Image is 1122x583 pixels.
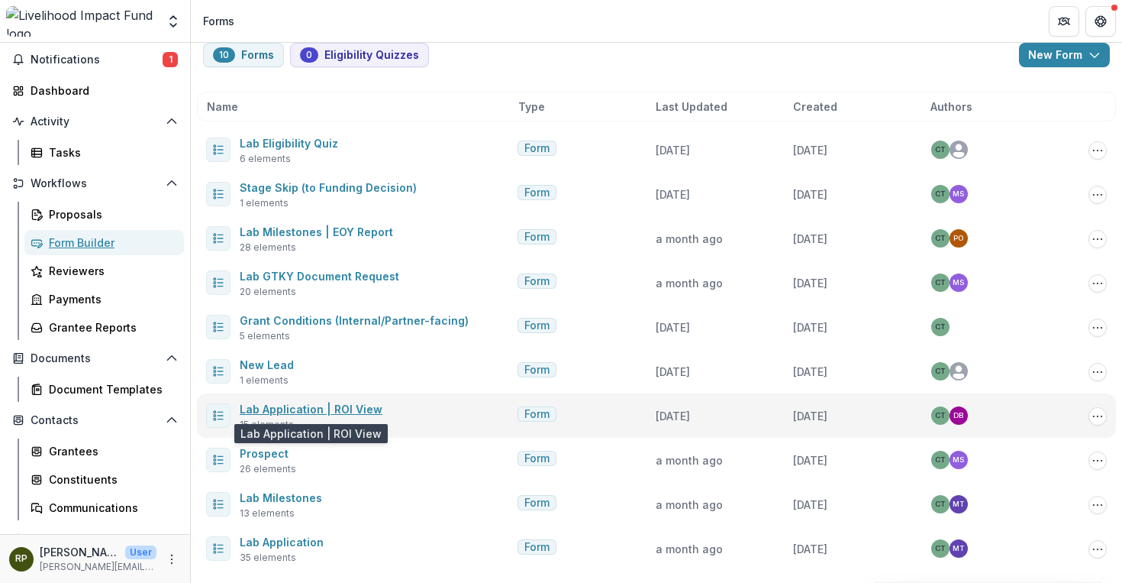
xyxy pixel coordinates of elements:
[49,500,172,516] div: Communications
[207,99,238,115] span: Name
[203,13,234,29] div: Forms
[219,50,229,60] span: 10
[197,10,240,32] nav: breadcrumb
[524,452,550,465] span: Form
[656,454,723,467] span: a month ago
[935,279,946,287] div: Courtney Tran
[49,206,172,222] div: Proposals
[240,225,393,238] a: Lab Milestones | EOY Report
[24,258,184,283] a: Reviewers
[240,137,338,150] a: Lab Eligibility Quiz
[31,352,160,365] span: Documents
[306,50,312,60] span: 0
[125,546,156,559] p: User
[24,287,184,312] a: Payments
[240,536,324,549] a: Lab Application
[240,270,399,283] a: Lab GTKY Document Request
[935,190,946,198] div: Courtney Tran
[793,188,827,201] span: [DATE]
[49,443,172,459] div: Grantees
[49,319,172,335] div: Grantee Reports
[524,275,550,288] span: Form
[935,368,946,375] div: Courtney Tran
[163,550,181,568] button: More
[793,99,837,115] span: Created
[31,177,160,190] span: Workflows
[240,447,289,460] a: Prospect
[935,545,946,552] div: Courtney Tran
[793,232,827,245] span: [DATE]
[240,551,296,565] span: 35 elements
[6,6,156,37] img: Livelihood Impact Fund logo
[656,277,723,290] span: a month ago
[1088,230,1107,248] button: Options
[203,43,284,67] button: Forms
[240,418,294,432] span: 15 elements
[240,491,322,504] a: Lab Milestones
[953,545,965,552] div: Muthoni Thuo
[49,381,172,397] div: Document Templates
[24,439,184,464] a: Grantees
[6,171,184,196] button: Open Workflows
[6,78,184,103] a: Dashboard
[40,544,119,560] p: [PERSON_NAME]
[163,52,178,67] span: 1
[1085,6,1116,37] button: Get Help
[15,554,27,564] div: Rachel Proefke
[524,231,550,244] span: Form
[6,346,184,371] button: Open Documents
[24,202,184,227] a: Proposals
[793,410,827,423] span: [DATE]
[524,186,550,199] span: Form
[163,6,184,37] button: Open entity switcher
[240,196,289,210] span: 1 elements
[1088,496,1107,514] button: Options
[935,235,946,242] div: Courtney Tran
[240,329,290,343] span: 5 elements
[953,190,964,198] div: Monica Swai
[49,263,172,279] div: Reviewers
[656,365,690,378] span: [DATE]
[24,495,184,520] a: Communications
[656,232,723,245] span: a month ago
[240,241,296,254] span: 28 elements
[656,410,690,423] span: [DATE]
[24,230,184,255] a: Form Builder
[656,188,690,201] span: [DATE]
[935,500,946,508] div: Courtney Tran
[1088,363,1107,381] button: Options
[49,291,172,307] div: Payments
[6,526,184,551] button: Open Data & Reporting
[31,414,160,427] span: Contacts
[524,364,550,377] span: Form
[24,315,184,340] a: Grantee Reports
[524,319,550,332] span: Form
[49,471,172,487] div: Constituents
[6,408,184,432] button: Open Contacts
[24,467,184,492] a: Constituents
[953,456,964,464] div: Monica Swai
[656,498,723,511] span: a month ago
[656,99,727,115] span: Last Updated
[953,235,963,242] div: Peige Omondi
[953,279,964,287] div: Monica Swai
[240,285,296,299] span: 20 elements
[31,53,163,66] span: Notifications
[1088,274,1107,293] button: Options
[935,323,946,331] div: Courtney Tran
[6,47,184,72] button: Notifications1
[793,543,827,555] span: [DATE]
[953,500,965,508] div: Muthoni Thuo
[656,543,723,555] span: a month ago
[1088,452,1107,470] button: Options
[793,498,827,511] span: [DATE]
[1049,6,1079,37] button: Partners
[31,533,160,546] span: Data & Reporting
[1088,186,1107,204] button: Options
[935,146,946,154] div: Courtney Tran
[935,412,946,419] div: Courtney Tran
[1019,43,1110,67] button: New Form
[524,541,550,554] span: Form
[31,115,160,128] span: Activity
[1088,141,1107,160] button: Options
